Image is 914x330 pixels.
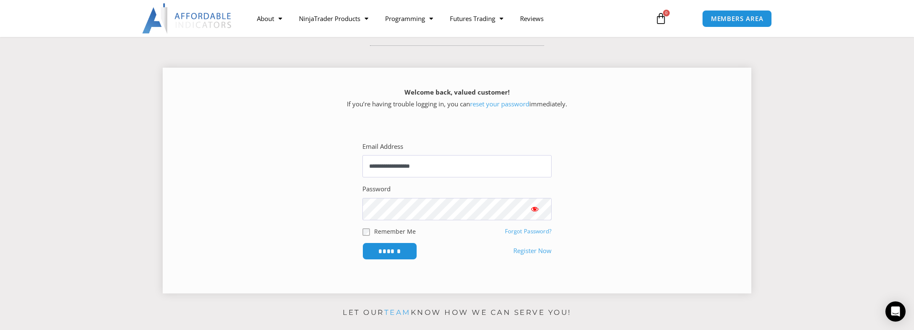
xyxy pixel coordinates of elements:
[885,301,906,322] div: Open Intercom Messenger
[505,227,552,235] a: Forgot Password?
[291,9,377,28] a: NinjaTrader Products
[377,9,441,28] a: Programming
[513,245,552,257] a: Register Now
[470,100,529,108] a: reset your password
[362,183,391,195] label: Password
[441,9,512,28] a: Futures Trading
[702,10,772,27] a: MEMBERS AREA
[663,10,670,16] span: 0
[384,308,411,317] a: team
[518,198,552,220] button: Show password
[163,306,751,319] p: Let our know how we can serve you!
[142,3,232,34] img: LogoAI | Affordable Indicators – NinjaTrader
[248,9,645,28] nav: Menu
[711,16,763,22] span: MEMBERS AREA
[512,9,552,28] a: Reviews
[177,87,737,110] p: If you’re having trouble logging in, you can immediately.
[362,141,403,153] label: Email Address
[642,6,679,31] a: 0
[248,9,291,28] a: About
[404,88,510,96] strong: Welcome back, valued customer!
[374,227,416,236] label: Remember Me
